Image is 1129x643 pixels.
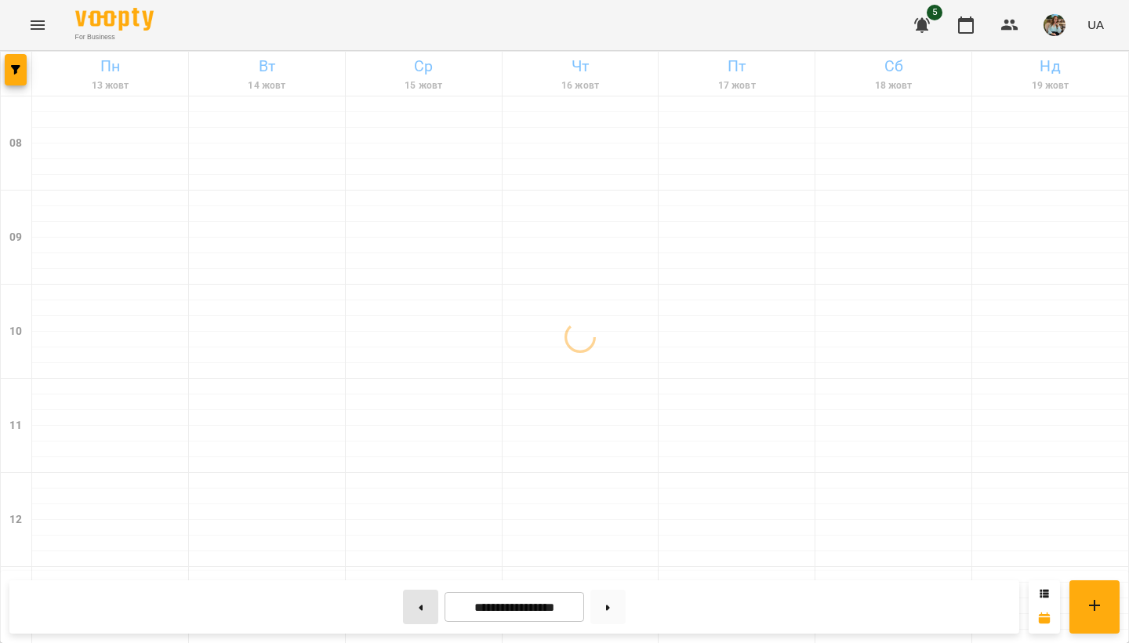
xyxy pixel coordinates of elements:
h6: 16 жовт [505,78,656,93]
img: 856b7ccd7d7b6bcc05e1771fbbe895a7.jfif [1044,14,1065,36]
button: UA [1081,10,1110,39]
h6: 13 жовт [34,78,186,93]
h6: Вт [191,54,343,78]
h6: Пн [34,54,186,78]
h6: Сб [818,54,969,78]
h6: Нд [975,54,1126,78]
h6: 15 жовт [348,78,499,93]
h6: Ср [348,54,499,78]
h6: 11 [9,417,22,434]
h6: Чт [505,54,656,78]
h6: 09 [9,229,22,246]
span: 5 [927,5,942,20]
h6: 12 [9,511,22,529]
h6: 17 жовт [661,78,812,93]
h6: 10 [9,323,22,340]
img: Voopty Logo [75,8,154,31]
button: Menu [19,6,56,44]
h6: 19 жовт [975,78,1126,93]
span: For Business [75,32,154,42]
h6: Пт [661,54,812,78]
h6: 14 жовт [191,78,343,93]
h6: 18 жовт [818,78,969,93]
h6: 08 [9,135,22,152]
span: UA [1087,16,1104,33]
